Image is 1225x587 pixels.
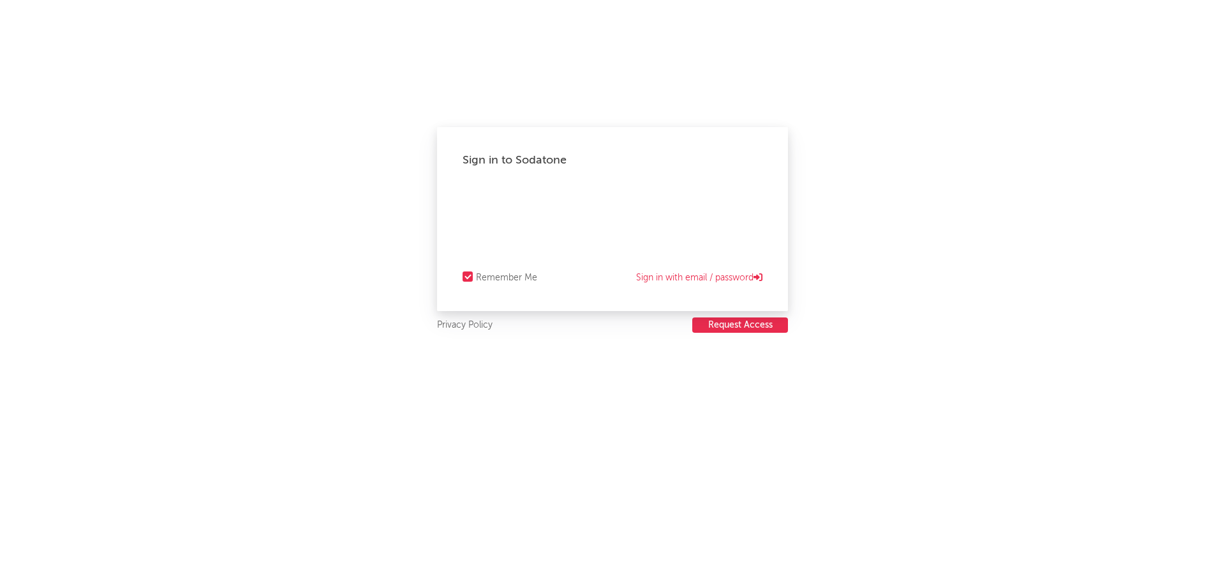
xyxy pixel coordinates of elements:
[437,317,493,333] a: Privacy Policy
[476,270,537,286] div: Remember Me
[463,153,762,168] div: Sign in to Sodatone
[692,317,788,333] button: Request Access
[636,270,762,286] a: Sign in with email / password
